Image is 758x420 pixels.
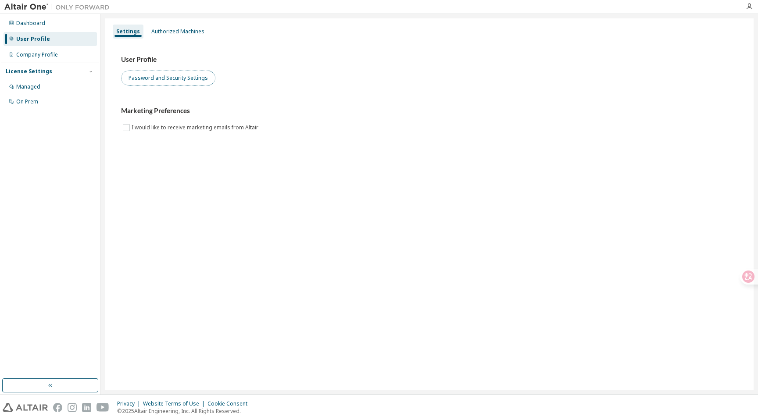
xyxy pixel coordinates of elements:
div: Cookie Consent [207,400,253,407]
img: linkedin.svg [82,403,91,412]
img: altair_logo.svg [3,403,48,412]
div: Privacy [117,400,143,407]
img: youtube.svg [97,403,109,412]
div: On Prem [16,98,38,105]
div: User Profile [16,36,50,43]
h3: User Profile [121,55,738,64]
div: License Settings [6,68,52,75]
img: Altair One [4,3,114,11]
img: facebook.svg [53,403,62,412]
div: Settings [116,28,140,35]
p: © 2025 Altair Engineering, Inc. All Rights Reserved. [117,407,253,415]
label: I would like to receive marketing emails from Altair [132,122,260,133]
button: Password and Security Settings [121,71,215,85]
h3: Marketing Preferences [121,107,738,115]
div: Company Profile [16,51,58,58]
div: Website Terms of Use [143,400,207,407]
div: Authorized Machines [151,28,204,35]
div: Dashboard [16,20,45,27]
div: Managed [16,83,40,90]
img: instagram.svg [68,403,77,412]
